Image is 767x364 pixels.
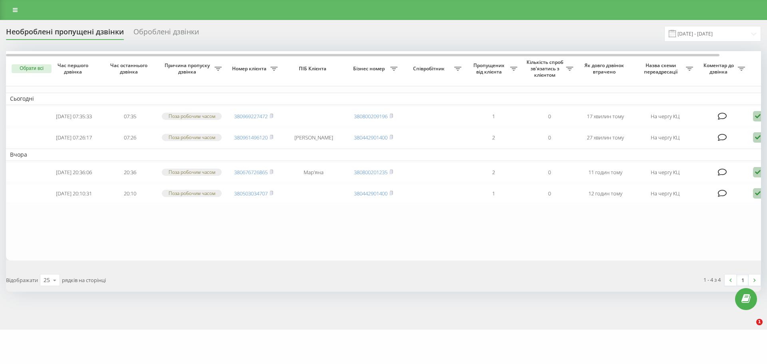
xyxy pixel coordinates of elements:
[282,128,346,147] td: [PERSON_NAME]
[102,107,158,126] td: 07:35
[525,59,566,78] span: Кількість спроб зв'язатись з клієнтом
[46,107,102,126] td: [DATE] 07:35:33
[354,190,387,197] a: 380442901400
[62,276,106,284] span: рядків на сторінці
[701,62,738,75] span: Коментар до дзвінка
[521,163,577,182] td: 0
[584,62,627,75] span: Як довго дзвінок втрачено
[521,184,577,203] td: 0
[465,107,521,126] td: 1
[12,64,52,73] button: Обрати всі
[162,62,215,75] span: Причина пропуску дзвінка
[740,319,759,338] iframe: Intercom live chat
[234,169,268,176] a: 380676726865
[230,66,270,72] span: Номер клієнта
[703,276,721,284] div: 1 - 4 з 4
[288,66,339,72] span: ПІБ Клієнта
[102,128,158,147] td: 07:26
[234,134,268,141] a: 380961496120
[405,66,454,72] span: Співробітник
[637,62,686,75] span: Назва схеми переадресації
[469,62,510,75] span: Пропущених від клієнта
[162,169,222,175] div: Поза робочим часом
[577,107,633,126] td: 17 хвилин тому
[6,28,124,40] div: Необроблені пропущені дзвінки
[44,276,50,284] div: 25
[633,184,697,203] td: На чергу КЦ
[354,113,387,120] a: 380800209196
[108,62,151,75] span: Час останнього дзвінка
[162,190,222,197] div: Поза робочим часом
[102,163,158,182] td: 20:36
[350,66,390,72] span: Бізнес номер
[162,134,222,141] div: Поза робочим часом
[521,107,577,126] td: 0
[465,184,521,203] td: 1
[756,319,763,325] span: 1
[46,128,102,147] td: [DATE] 07:26:17
[633,163,697,182] td: На чергу КЦ
[354,134,387,141] a: 380442901400
[354,169,387,176] a: 380800201235
[162,113,222,119] div: Поза робочим часом
[234,190,268,197] a: 380503034707
[521,128,577,147] td: 0
[282,163,346,182] td: Марʼяна
[234,113,268,120] a: 380969227472
[633,107,697,126] td: На чергу КЦ
[737,274,749,286] a: 1
[6,276,38,284] span: Відображати
[52,62,95,75] span: Час першого дзвінка
[46,184,102,203] td: [DATE] 20:10:31
[465,128,521,147] td: 2
[465,163,521,182] td: 2
[577,163,633,182] td: 11 годин тому
[577,128,633,147] td: 27 хвилин тому
[46,163,102,182] td: [DATE] 20:36:06
[133,28,199,40] div: Оброблені дзвінки
[577,184,633,203] td: 12 годин тому
[102,184,158,203] td: 20:10
[633,128,697,147] td: На чергу КЦ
